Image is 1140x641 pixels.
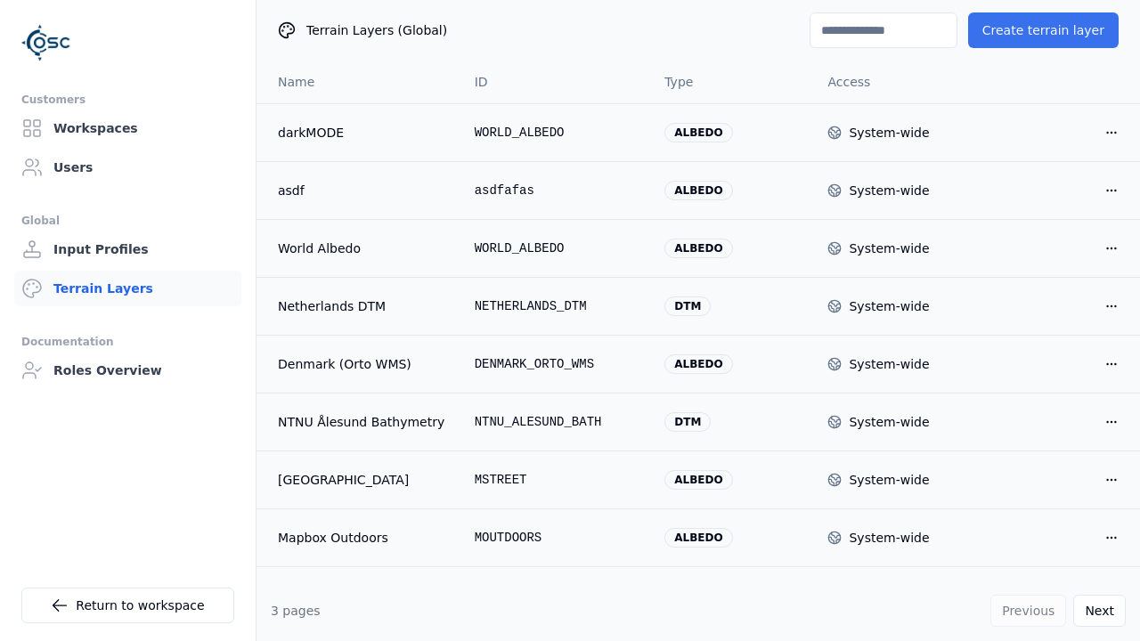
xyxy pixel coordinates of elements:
[21,210,234,231] div: Global
[475,471,637,489] div: MSTREET
[21,331,234,353] div: Documentation
[21,588,234,623] a: Return to workspace
[21,18,71,68] img: Logo
[664,470,732,490] div: albedo
[650,61,813,103] th: Type
[271,604,321,618] span: 3 pages
[278,471,446,489] a: [GEOGRAPHIC_DATA]
[306,21,447,39] span: Terrain Layers (Global)
[475,239,637,257] div: WORLD_ALBEDO
[475,413,637,431] div: NTNU_ALESUND_BATH
[849,471,929,489] div: System-wide
[475,182,637,199] div: asdfafas
[664,354,732,374] div: albedo
[14,110,241,146] a: Workspaces
[849,413,929,431] div: System-wide
[849,297,929,315] div: System-wide
[664,239,732,258] div: albedo
[278,124,446,142] a: darkMODE
[849,239,929,257] div: System-wide
[256,61,460,103] th: Name
[460,61,651,103] th: ID
[278,529,446,547] a: Mapbox Outdoors
[664,412,711,432] div: dtm
[475,297,637,315] div: NETHERLANDS_DTM
[664,123,732,142] div: albedo
[475,355,637,373] div: DENMARK_ORTO_WMS
[278,355,446,373] a: Denmark (Orto WMS)
[278,239,446,257] a: World Albedo
[278,413,446,431] a: NTNU Ålesund Bathymetry
[21,89,234,110] div: Customers
[849,355,929,373] div: System-wide
[813,61,976,103] th: Access
[278,182,446,199] a: asdf
[664,528,732,548] div: albedo
[14,353,241,388] a: Roles Overview
[849,124,929,142] div: System-wide
[664,181,732,200] div: albedo
[14,231,241,267] a: Input Profiles
[968,12,1119,48] button: Create terrain layer
[475,529,637,547] div: MOUTDOORS
[14,271,241,306] a: Terrain Layers
[1073,595,1126,627] button: Next
[664,296,711,316] div: dtm
[475,124,637,142] div: WORLD_ALBEDO
[849,182,929,199] div: System-wide
[14,150,241,185] a: Users
[849,529,929,547] div: System-wide
[278,297,446,315] a: Netherlands DTM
